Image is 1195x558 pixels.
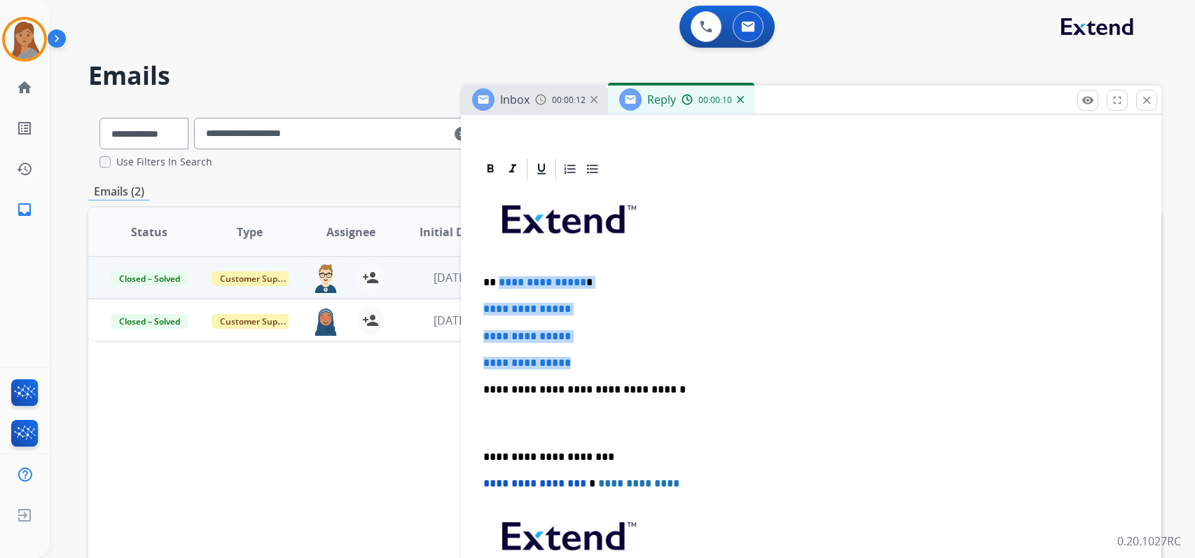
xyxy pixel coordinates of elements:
[111,314,188,329] span: Closed – Solved
[500,92,530,107] span: Inbox
[212,314,303,329] span: Customer Support
[111,271,188,286] span: Closed – Solved
[1140,94,1153,107] mat-icon: close
[116,155,212,169] label: Use Filters In Search
[1111,94,1124,107] mat-icon: fullscreen
[312,264,340,293] img: agent-avatar
[16,120,33,137] mat-icon: list_alt
[5,20,44,59] img: avatar
[326,224,375,240] span: Assignee
[455,125,469,142] mat-icon: clear
[434,313,469,328] span: [DATE]
[312,306,340,336] img: agent-avatar
[560,158,581,179] div: Ordered List
[237,224,263,240] span: Type
[88,62,1161,90] h2: Emails
[434,270,469,285] span: [DATE]
[502,158,523,179] div: Italic
[131,224,167,240] span: Status
[480,158,501,179] div: Bold
[16,79,33,96] mat-icon: home
[531,158,552,179] div: Underline
[552,95,586,106] span: 00:00:12
[582,158,603,179] div: Bullet List
[362,269,379,286] mat-icon: person_add
[420,224,483,240] span: Initial Date
[16,161,33,177] mat-icon: history
[362,312,379,329] mat-icon: person_add
[1082,94,1094,107] mat-icon: remove_red_eye
[16,201,33,218] mat-icon: inbox
[1117,533,1181,550] p: 0.20.1027RC
[698,95,732,106] span: 00:00:10
[212,271,303,286] span: Customer Support
[647,92,676,107] span: Reply
[88,183,150,200] p: Emails (2)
